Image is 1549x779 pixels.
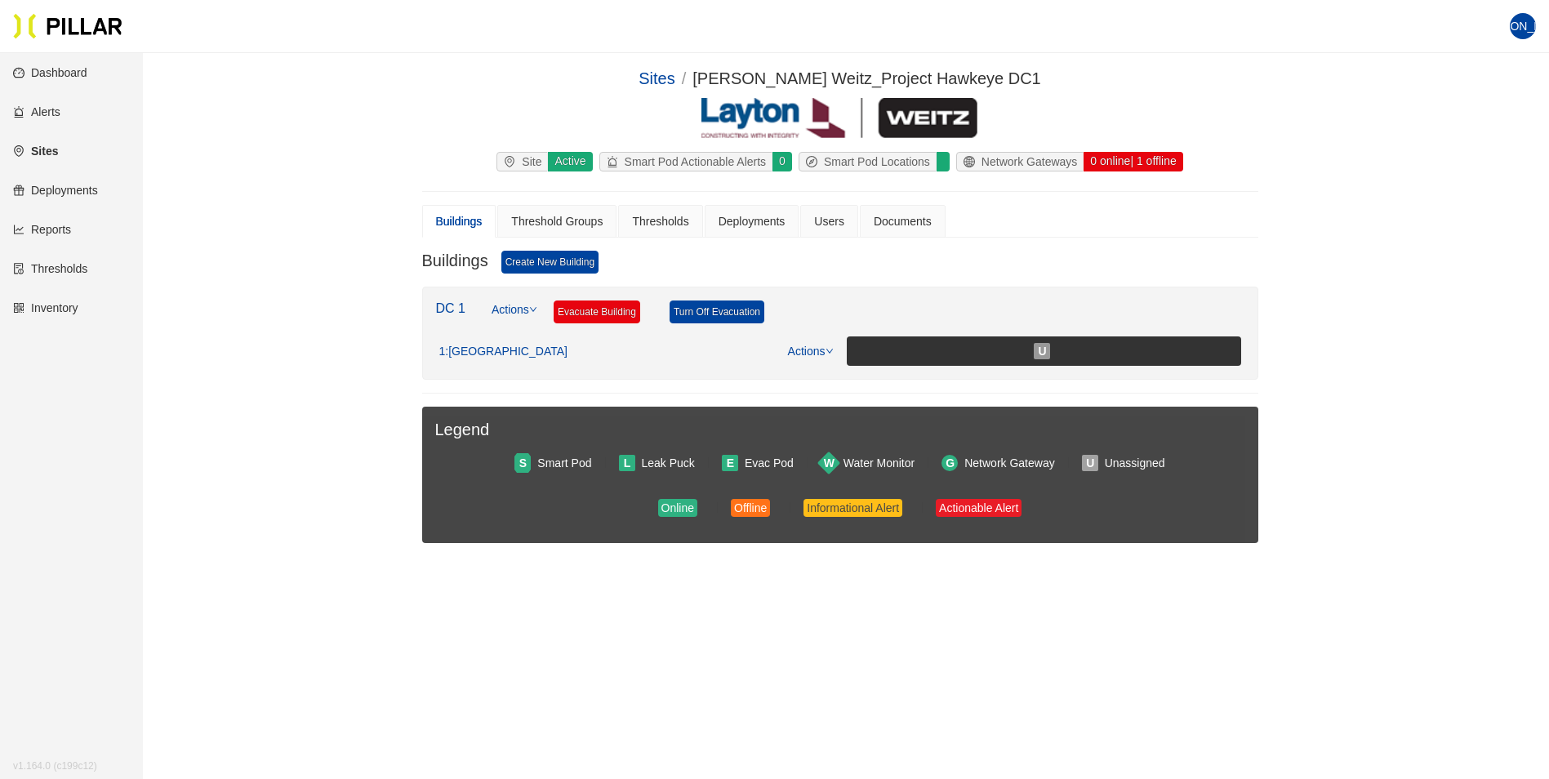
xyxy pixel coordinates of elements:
div: Leak Puck [642,454,695,472]
span: W [824,454,835,472]
div: Smart Pod [537,454,591,472]
div: Active [547,152,592,171]
div: Online [661,499,694,517]
div: Network Gateways [957,153,1084,171]
span: : [GEOGRAPHIC_DATA] [445,345,568,359]
div: Smart Pod Locations [799,153,937,171]
a: Evacuate Building [554,300,640,323]
a: Turn Off Evacuation [670,300,764,323]
div: Site [497,153,548,171]
div: Documents [874,212,932,230]
img: Pillar Technologies [13,13,122,39]
span: L [624,454,631,472]
span: environment [504,156,522,167]
a: Actions [788,345,834,358]
span: alert [607,156,625,167]
a: DC 1 [436,301,465,315]
div: [PERSON_NAME] Weitz_Project Hawkeye DC1 [692,66,1040,91]
div: Informational Alert [807,499,899,517]
a: Sites [639,69,674,87]
span: / [682,69,687,87]
div: Offline [734,499,767,517]
div: Evac Pod [745,454,794,472]
span: G [946,454,955,472]
div: 1 [439,345,568,359]
div: Actionable Alert [939,499,1018,517]
div: Unassigned [1105,454,1165,472]
div: Threshold Groups [511,212,603,230]
img: Layton Weitz [701,98,978,139]
a: environmentSites [13,145,58,158]
a: alertSmart Pod Actionable Alerts0 [596,152,795,171]
a: alertAlerts [13,105,60,118]
span: down [529,305,537,314]
span: S [519,454,527,472]
a: giftDeployments [13,184,98,197]
span: U [1038,342,1046,360]
div: 0 [772,152,792,171]
div: Water Monitor [843,454,915,472]
span: down [826,347,834,355]
div: Users [814,212,844,230]
a: exceptionThresholds [13,262,87,275]
a: Actions [492,300,537,336]
a: Create New Building [501,251,599,274]
div: Thresholds [632,212,688,230]
h3: Legend [435,420,1245,440]
div: Smart Pod Actionable Alerts [600,153,773,171]
a: line-chartReports [13,223,71,236]
span: U [1086,454,1094,472]
span: global [964,156,981,167]
span: compass [806,156,824,167]
div: 0 online | 1 offline [1083,152,1182,171]
h3: Buildings [422,251,488,274]
span: E [727,454,734,472]
div: Deployments [719,212,786,230]
div: Network Gateway [964,454,1054,472]
a: qrcodeInventory [13,301,78,314]
a: dashboardDashboard [13,66,87,79]
div: Buildings [436,212,483,230]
